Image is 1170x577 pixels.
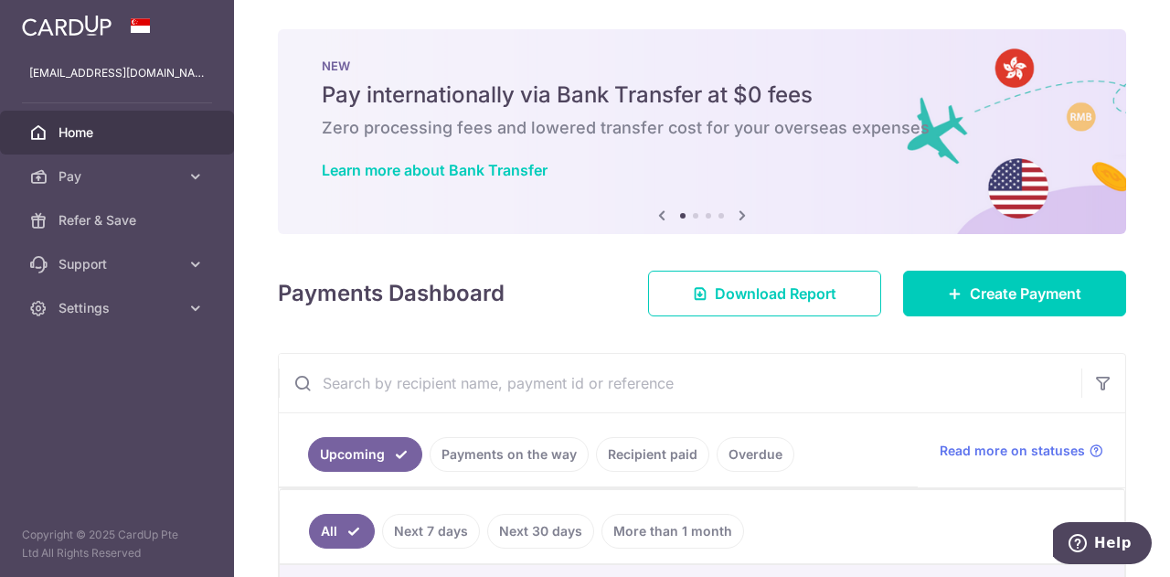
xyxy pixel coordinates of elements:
a: Download Report [648,271,881,316]
iframe: Opens a widget where you can find more information [1053,522,1152,568]
h4: Payments Dashboard [278,277,505,310]
img: CardUp [22,15,112,37]
a: Read more on statuses [940,442,1103,460]
span: Settings [58,299,179,317]
p: NEW [322,59,1082,73]
img: Bank transfer banner [278,29,1126,234]
a: More than 1 month [601,514,744,549]
input: Search by recipient name, payment id or reference [279,354,1081,412]
a: Payments on the way [430,437,589,472]
span: Support [58,255,179,273]
h5: Pay internationally via Bank Transfer at $0 fees [322,80,1082,110]
a: Overdue [717,437,794,472]
span: Download Report [715,283,836,305]
a: Learn more about Bank Transfer [322,161,548,179]
span: Refer & Save [58,211,179,230]
a: Recipient paid [596,437,709,472]
span: Pay [58,167,179,186]
a: Create Payment [903,271,1126,316]
a: All [309,514,375,549]
a: Upcoming [308,437,422,472]
p: [EMAIL_ADDRESS][DOMAIN_NAME] [29,64,205,82]
span: Home [58,123,179,142]
h6: Zero processing fees and lowered transfer cost for your overseas expenses [322,117,1082,139]
a: Next 7 days [382,514,480,549]
span: Read more on statuses [940,442,1085,460]
span: Create Payment [970,283,1081,305]
a: Next 30 days [487,514,594,549]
